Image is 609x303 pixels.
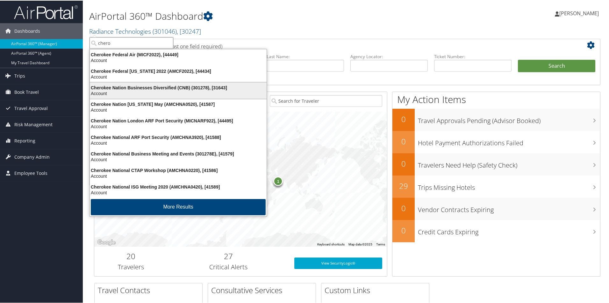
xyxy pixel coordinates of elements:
span: Map data ©2025 [348,242,372,245]
a: View SecurityLogic® [294,257,382,268]
img: Google [96,238,117,246]
label: Agency Locator: [350,53,428,59]
span: (at least one field required) [161,42,222,49]
h3: Vendor Contracts Expiring [418,202,600,214]
div: Cherokee National CTAP Workshop (AMCHNA0220), [41586] [86,167,270,173]
button: More Results [91,198,266,215]
div: Cherokee Federal [US_STATE] 2022 (AMCF2022), [44434] [86,68,270,73]
div: Account [86,189,270,195]
a: Open this area in Google Maps (opens a new window) [96,238,117,246]
label: Ticket Number: [434,53,512,59]
h2: Airtinerary Lookup [99,39,553,50]
h1: AirPortal 360™ Dashboard [89,9,433,22]
h2: 29 [392,180,415,191]
div: Cherokee National ISG Meeting 2020 (AMCHNA0420), [41589] [86,183,270,189]
h3: Credit Cards Expiring [418,224,600,236]
a: 0Credit Cards Expiring [392,219,600,242]
a: Terms (opens in new tab) [376,242,385,245]
div: Account [86,173,270,178]
div: Cherokee National Business Meeting and Events (301278E), [41579] [86,150,270,156]
span: , [ 30247 ] [177,26,201,35]
span: Trips [14,67,25,83]
button: Search [518,59,595,72]
div: Account [86,140,270,145]
span: ( 301046 ) [153,26,177,35]
a: Radiance Technologies [89,26,201,35]
a: 0Travel Approvals Pending (Advisor Booked) [392,108,600,130]
div: Account [86,156,270,162]
h3: Travel Approvals Pending (Advisor Booked) [418,113,600,125]
label: Last Name: [267,53,344,59]
a: 0Travelers Need Help (Safety Check) [392,153,600,175]
div: Cherokee Nation London ARF Port Security (MICNARF922), [44495] [86,117,270,123]
h3: Hotel Payment Authorizations Failed [418,135,600,147]
img: airportal-logo.png [14,4,78,19]
div: Cherokee Federal Air (MICF2022), [44449] [86,51,270,57]
a: 0Vendor Contracts Expiring [392,197,600,219]
div: Account [86,73,270,79]
div: Cherokee Nation Businesses Diversified (CNB) (301278), [31643] [86,84,270,90]
span: Travel Approval [14,100,48,116]
input: Search Accounts [90,37,173,48]
h2: 27 [172,250,285,261]
span: [PERSON_NAME] [559,9,599,16]
h1: My Action Items [392,92,600,106]
button: Keyboard shortcuts [317,242,345,246]
a: [PERSON_NAME] [555,3,605,22]
div: Account [86,107,270,112]
span: Company Admin [14,148,50,164]
div: Account [86,90,270,96]
h2: 0 [392,224,415,235]
h2: 20 [99,250,163,261]
h3: Travelers Need Help (Safety Check) [418,157,600,169]
h2: 0 [392,113,415,124]
h3: Critical Alerts [172,262,285,271]
span: Book Travel [14,84,39,100]
input: Search for Traveler [270,94,382,106]
h2: 0 [392,202,415,213]
a: 0Hotel Payment Authorizations Failed [392,130,600,153]
h2: Custom Links [325,284,429,295]
div: Account [86,57,270,63]
span: Reporting [14,132,35,148]
h2: Consultative Services [211,284,316,295]
span: Dashboards [14,23,40,38]
h3: Travelers [99,262,163,271]
h2: 0 [392,158,415,169]
div: 1 [273,176,283,185]
span: Risk Management [14,116,53,132]
h3: Trips Missing Hotels [418,179,600,191]
h2: Travel Contacts [98,284,202,295]
h2: 0 [392,135,415,146]
span: Employee Tools [14,165,47,181]
div: Account [86,123,270,129]
a: 29Trips Missing Hotels [392,175,600,197]
div: Cherokee Nation [US_STATE] May (AMCHNA0520), [41587] [86,101,270,107]
div: Cherokee National ARF Port Security (AMCHNA3920), [41588] [86,134,270,140]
